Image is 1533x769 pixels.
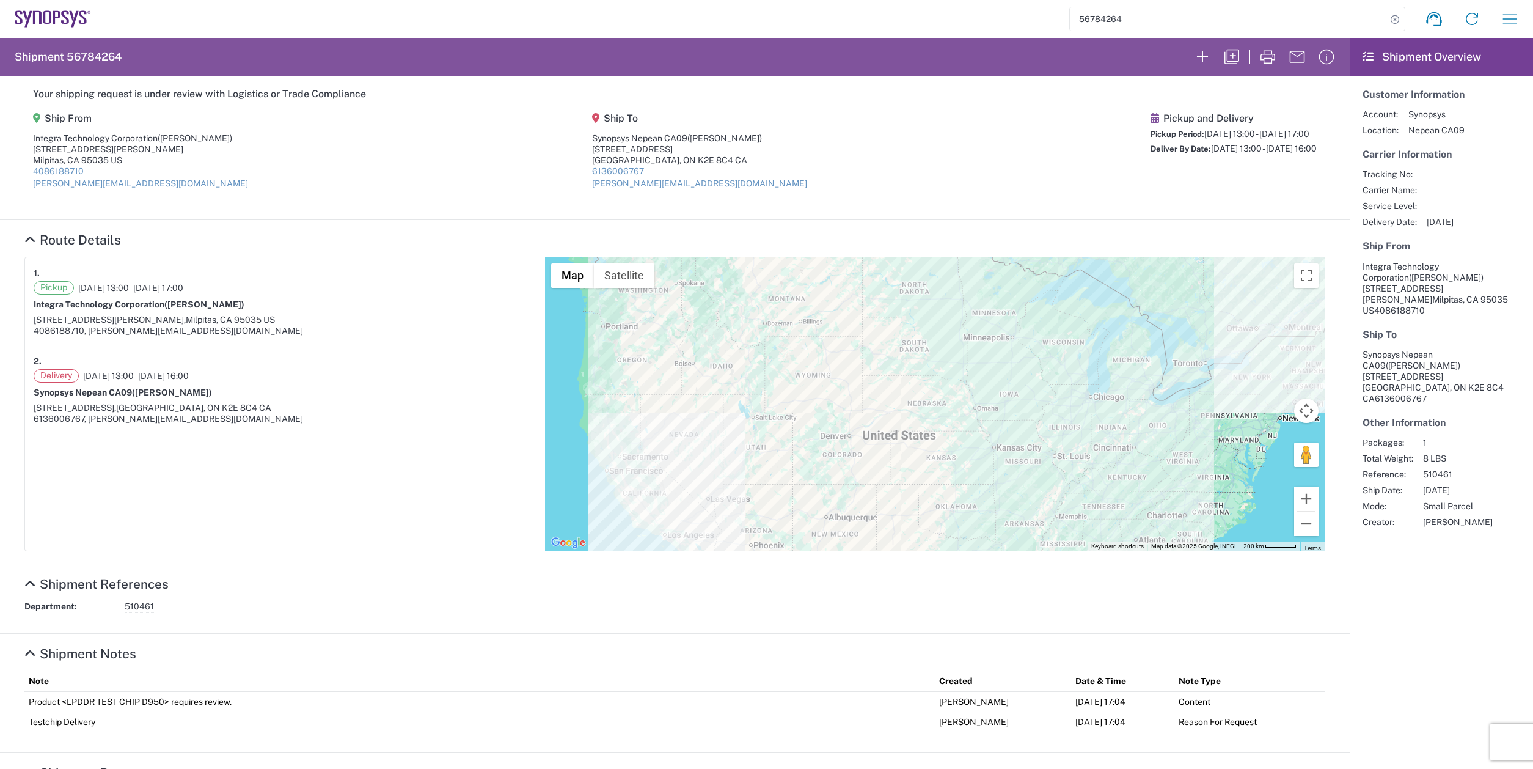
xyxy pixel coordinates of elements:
span: Pickup Period: [1151,130,1204,139]
address: Milpitas, CA 95035 US [1363,261,1520,316]
table: Shipment Notes [24,671,1325,732]
a: 6136006767 [592,166,644,176]
span: [DATE] 13:00 - [DATE] 17:00 [78,282,183,293]
span: ([PERSON_NAME]) [132,388,212,397]
span: Location: [1363,125,1399,136]
span: 510461 [1423,469,1493,480]
td: [DATE] 17:04 [1071,712,1174,732]
div: 6136006767, [PERSON_NAME][EMAIL_ADDRESS][DOMAIN_NAME] [34,413,536,424]
button: Toggle fullscreen view [1294,263,1319,288]
th: Date & Time [1071,671,1174,692]
span: [DATE] [1427,216,1454,227]
span: 510461 [125,601,154,613]
div: 4086188710, [PERSON_NAME][EMAIL_ADDRESS][DOMAIN_NAME] [34,325,536,336]
h5: Ship From [1363,240,1520,252]
span: Carrier Name: [1363,185,1417,196]
span: Deliver By Date: [1151,144,1211,153]
span: [STREET_ADDRESS][PERSON_NAME], [34,315,186,325]
span: [DATE] 13:00 - [DATE] 16:00 [1211,144,1317,153]
span: 4086188710 [1374,306,1425,315]
span: Synopsys Nepean CA09 [STREET_ADDRESS] [1363,350,1460,381]
span: Synopsys [1408,109,1465,120]
td: [PERSON_NAME] [935,712,1071,732]
span: Creator: [1363,517,1413,528]
img: Google [548,535,588,551]
span: [PERSON_NAME] [1423,517,1493,528]
div: [GEOGRAPHIC_DATA], ON K2E 8C4 CA [592,155,807,166]
h5: Other Information [1363,417,1520,429]
h5: Carrier Information [1363,149,1520,160]
span: ([PERSON_NAME]) [164,300,244,309]
td: [PERSON_NAME] [935,691,1071,712]
span: ([PERSON_NAME]) [687,133,762,143]
span: ([PERSON_NAME]) [158,133,232,143]
div: Integra Technology Corporation [33,133,248,144]
span: [STREET_ADDRESS][PERSON_NAME] [1363,284,1443,304]
span: Delivery Date: [1363,216,1417,227]
span: ([PERSON_NAME]) [1386,361,1460,370]
span: [DATE] [1423,485,1493,496]
span: [STREET_ADDRESS], [34,403,116,413]
td: [DATE] 17:04 [1071,691,1174,712]
th: Note Type [1174,671,1325,692]
span: Integra Technology Corporation [1363,262,1439,282]
span: Tracking No: [1363,169,1417,180]
span: Nepean CA09 [1408,125,1465,136]
span: Reference: [1363,469,1413,480]
span: Delivery [34,369,79,383]
div: Synopsys Nepean CA09 [592,133,807,144]
span: Milpitas, CA 95035 US [186,315,275,325]
span: 200 km [1243,543,1264,550]
h5: Ship To [1363,329,1520,340]
div: Milpitas, CA 95035 US [33,155,248,166]
a: Open this area in Google Maps (opens a new window) [548,535,588,551]
span: Total Weight: [1363,453,1413,464]
a: [PERSON_NAME][EMAIL_ADDRESS][DOMAIN_NAME] [33,178,248,188]
button: Zoom out [1294,512,1319,536]
strong: Synopsys Nepean CA09 [34,388,212,397]
span: Small Parcel [1423,501,1493,512]
td: Testchip Delivery [24,712,935,732]
a: Hide Details [24,646,136,661]
button: Map camera controls [1294,399,1319,423]
span: [DATE] 13:00 - [DATE] 16:00 [83,370,189,381]
address: [GEOGRAPHIC_DATA], ON K2E 8C4 CA [1363,349,1520,404]
button: Show street map [551,263,594,288]
span: Mode: [1363,501,1413,512]
span: Service Level: [1363,201,1417,212]
span: [GEOGRAPHIC_DATA], ON K2E 8C4 CA [116,403,271,413]
td: Reason For Request [1174,712,1325,732]
span: Account: [1363,109,1399,120]
h5: Your shipping request is under review with Logistics or Trade Compliance [33,88,1317,100]
h5: Pickup and Delivery [1151,112,1317,124]
span: ([PERSON_NAME]) [1409,273,1484,282]
h5: Ship To [592,112,807,124]
th: Note [24,671,935,692]
a: Hide Details [24,576,169,592]
td: Product <LPDDR TEST CHIP D950> requires review. [24,691,935,712]
a: [PERSON_NAME][EMAIL_ADDRESS][DOMAIN_NAME] [592,178,807,188]
span: 8 LBS [1423,453,1493,464]
a: Hide Details [24,232,121,248]
td: Content [1174,691,1325,712]
h5: Ship From [33,112,248,124]
div: [STREET_ADDRESS][PERSON_NAME] [33,144,248,155]
strong: 2. [34,354,42,369]
input: Shipment, tracking or reference number [1070,7,1386,31]
th: Created [935,671,1071,692]
a: 4086188710 [33,166,84,176]
header: Shipment Overview [1350,38,1533,76]
span: Pickup [34,281,74,295]
strong: 1. [34,266,40,281]
a: Terms [1304,545,1321,551]
button: Map Scale: 200 km per 49 pixels [1240,542,1300,551]
h2: Shipment 56784264 [15,50,122,64]
span: Map data ©2025 Google, INEGI [1151,543,1236,550]
button: Drag Pegman onto the map to open Street View [1294,443,1319,467]
div: [STREET_ADDRESS] [592,144,807,155]
button: Show satellite imagery [594,263,654,288]
span: 1 [1423,437,1493,448]
h5: Customer Information [1363,89,1520,100]
button: Keyboard shortcuts [1091,542,1144,551]
strong: Department: [24,601,116,613]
